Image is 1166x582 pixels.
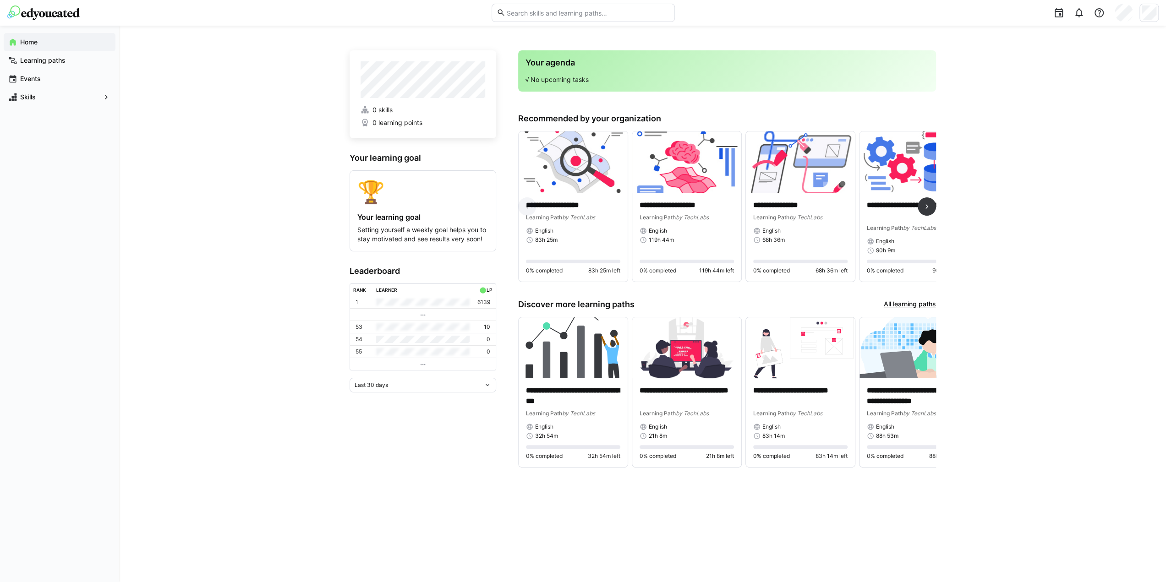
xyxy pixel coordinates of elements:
[357,178,488,205] div: 🏆
[859,131,969,193] img: image
[903,224,936,231] span: by TechLabs
[884,299,936,310] a: All learning paths
[526,75,929,84] p: √ No upcoming tasks
[526,410,562,417] span: Learning Path
[562,410,595,417] span: by TechLabs
[350,266,496,276] h3: Leaderboard
[361,105,485,114] a: 0 skills
[867,267,903,274] span: 0% completed
[699,267,734,274] span: 119h 44m left
[640,452,676,460] span: 0% completed
[706,452,734,460] span: 21h 8m left
[632,131,741,193] img: image
[753,410,789,417] span: Learning Path
[505,9,669,17] input: Search skills and learning paths…
[789,410,822,417] span: by TechLabs
[588,452,620,460] span: 32h 54m left
[640,214,676,221] span: Learning Path
[746,131,855,193] img: image
[762,236,785,244] span: 68h 36m
[649,423,667,430] span: English
[487,348,490,355] p: 0
[526,452,563,460] span: 0% completed
[762,432,785,440] span: 83h 14m
[876,238,894,245] span: English
[535,236,558,244] span: 83h 25m
[640,410,676,417] span: Learning Path
[356,299,358,306] p: 1
[816,267,848,274] span: 68h 36m left
[746,317,855,379] img: image
[356,336,362,343] p: 54
[753,267,790,274] span: 0% completed
[526,267,563,274] span: 0% completed
[350,153,496,163] h3: Your learning goal
[640,267,676,274] span: 0% completed
[876,423,894,430] span: English
[649,227,667,234] span: English
[789,214,822,221] span: by TechLabs
[526,214,562,221] span: Learning Path
[876,432,898,440] span: 88h 53m
[535,423,553,430] span: English
[762,423,781,430] span: English
[562,214,595,221] span: by TechLabs
[816,452,848,460] span: 83h 14m left
[519,317,628,379] img: image
[859,317,969,379] img: image
[876,247,895,254] span: 90h 9m
[477,299,490,306] p: 6139
[588,267,620,274] span: 83h 25m left
[372,118,422,127] span: 0 learning points
[867,224,903,231] span: Learning Path
[356,323,362,331] p: 53
[535,227,553,234] span: English
[676,214,709,221] span: by TechLabs
[357,212,488,222] h4: Your learning goal
[376,287,397,293] div: Learner
[649,236,674,244] span: 119h 44m
[753,452,790,460] span: 0% completed
[903,410,936,417] span: by TechLabs
[932,267,961,274] span: 90h 9m left
[867,452,903,460] span: 0% completed
[929,452,961,460] span: 88h 53m left
[535,432,558,440] span: 32h 54m
[372,105,392,114] span: 0 skills
[484,323,490,331] p: 10
[519,131,628,193] img: image
[632,317,741,379] img: image
[355,381,388,389] span: Last 30 days
[762,227,781,234] span: English
[487,336,490,343] p: 0
[676,410,709,417] span: by TechLabs
[487,287,492,293] div: LP
[867,410,903,417] span: Learning Path
[357,225,488,244] p: Setting yourself a weekly goal helps you to stay motivated and see results very soon!
[518,299,635,310] h3: Discover more learning paths
[649,432,667,440] span: 21h 8m
[518,114,936,124] h3: Recommended by your organization
[356,348,362,355] p: 55
[353,287,366,293] div: Rank
[526,58,929,68] h3: Your agenda
[753,214,789,221] span: Learning Path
